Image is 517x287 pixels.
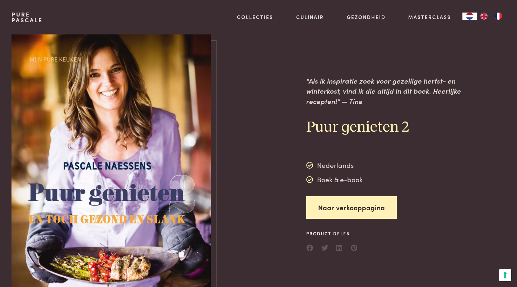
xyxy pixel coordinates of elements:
a: PurePascale [11,11,43,23]
a: Naar verkooppagina [306,196,397,219]
ul: Language list [477,13,506,20]
a: Collecties [237,13,273,21]
p: “Als ik inspiratie zoek voor gezellige herfst- en winterkost, vind ik die altijd in dit boek. Hee... [306,76,464,107]
a: FR [491,13,506,20]
a: Masterclass [408,13,451,21]
div: Boek & e-book [306,174,363,185]
span: Product delen [306,230,358,237]
button: Uw voorkeuren voor toestemming voor trackingtechnologieën [499,269,511,281]
aside: Language selected: Nederlands [462,13,506,20]
div: Language [462,13,477,20]
a: Gezondheid [347,13,386,21]
a: Culinair [296,13,324,21]
a: NL [462,13,477,20]
a: EN [477,13,491,20]
div: Nederlands [306,160,363,171]
h2: Puur genieten 2 [306,118,464,137]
